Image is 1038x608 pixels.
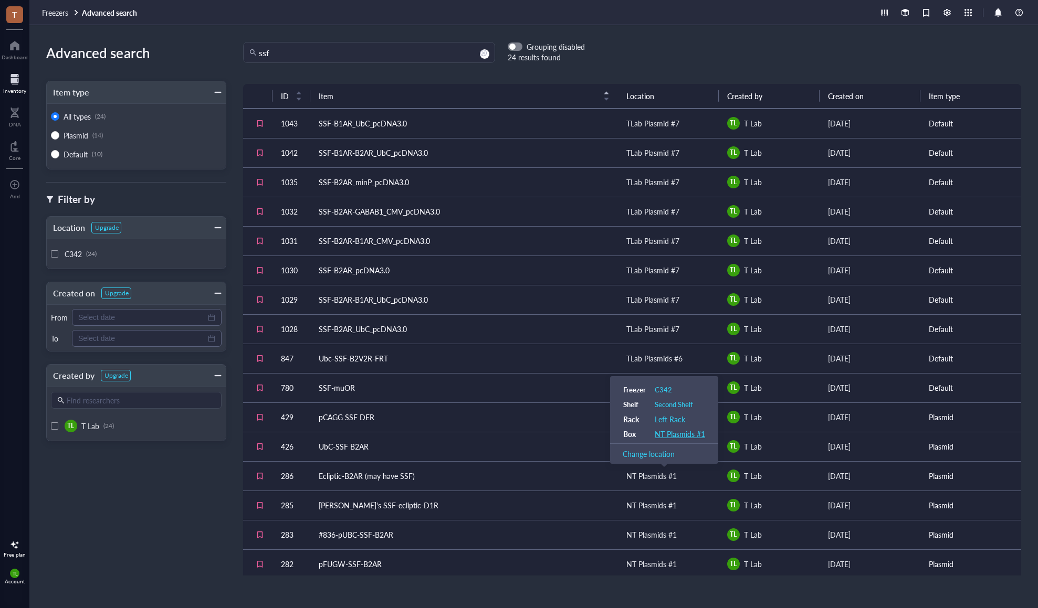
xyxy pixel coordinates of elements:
[5,578,25,584] div: Account
[281,90,289,102] span: ID
[828,118,912,129] div: [DATE]
[920,520,1021,549] td: Plasmid
[828,147,912,158] div: [DATE]
[272,109,310,138] td: 1043
[47,286,95,301] div: Created on
[2,54,28,60] div: Dashboard
[310,373,618,402] td: SSF-muOR
[744,294,762,305] span: T Lab
[310,109,618,138] td: SSF-B1AR_UbC_pcDNA3.0
[51,334,68,343] div: To
[920,167,1021,197] td: Default
[828,411,912,423] div: [DATE]
[272,84,310,109] th: ID
[47,368,95,383] div: Created by
[12,571,17,577] span: TL
[920,314,1021,344] td: Default
[310,344,618,373] td: Ubc-SSF-B2V2R-FRT
[730,354,737,363] span: TL
[310,167,618,197] td: SSF-B2AR_minP_pcDNA3.0
[272,520,310,549] td: 283
[272,285,310,314] td: 1029
[310,490,618,520] td: [PERSON_NAME]'s SSF-ecliptic-D1R
[310,402,618,432] td: pCAGG SSF DER
[310,84,618,109] th: Item
[730,177,737,187] span: TL
[730,383,737,392] span: TL
[626,529,677,540] div: NT Plasmids #1
[626,558,677,570] div: NT Plasmids #1
[730,207,737,216] span: TL
[730,530,737,539] span: TL
[12,8,17,21] span: T
[744,147,762,158] span: T Lab
[92,150,102,158] div: (10)
[730,442,737,451] span: TL
[310,255,618,285] td: SSF-B2AR_pcDNA3.0
[730,412,737,422] span: TL
[626,353,683,364] div: TLab Plasmids #6
[105,289,129,297] div: Upgrade
[64,111,91,122] span: All types
[319,90,597,102] span: Item
[310,461,618,490] td: Ecliptic-B2AR (may have SSF)
[920,490,1021,520] td: Plasmid
[9,104,21,127] a: DNA
[828,206,912,217] div: [DATE]
[81,421,99,431] span: T Lab
[58,192,95,207] div: Filter by
[920,285,1021,314] td: Default
[310,314,618,344] td: SSF-B2AR_UbC_pcDNA3.0
[272,344,310,373] td: 847
[626,470,677,482] div: NT Plasmids #1
[920,344,1021,373] td: Default
[730,471,737,481] span: TL
[64,149,88,159] span: Default
[820,84,920,109] th: Created on
[920,402,1021,432] td: Plasmid
[730,324,737,334] span: TL
[86,250,97,258] div: (24)
[626,118,679,129] div: TLab Plasmid #7
[744,559,762,569] span: T Lab
[310,226,618,255] td: SSF-B2AR-B1AR_CMV_pcDNA3.0
[47,85,89,100] div: Item type
[655,429,705,439] a: NT Plasmids #1
[626,176,679,188] div: TLab Plasmid #7
[272,373,310,402] td: 780
[78,333,206,344] input: Select date
[828,323,912,335] div: [DATE]
[272,138,310,167] td: 1042
[626,206,679,217] div: TLab Plasmid #7
[65,249,82,259] span: C342
[744,441,762,452] span: T Lab
[64,130,88,141] span: Plasmid
[623,385,654,394] div: Freezer
[3,88,26,94] div: Inventory
[92,131,103,140] div: (14)
[9,138,20,161] a: Core
[272,314,310,344] td: 1028
[103,422,114,430] div: (24)
[920,197,1021,226] td: Default
[828,470,912,482] div: [DATE]
[9,155,20,161] div: Core
[744,236,762,246] span: T Lab
[626,147,679,158] div: TLab Plasmid #7
[623,400,654,409] div: Shelf
[623,414,654,424] div: Rack
[527,42,585,51] div: Grouping disabled
[730,265,737,275] span: TL
[920,255,1021,285] td: Default
[67,421,74,431] span: TL
[46,42,226,64] div: Advanced search
[655,414,685,424] div: Left Rack
[828,382,912,393] div: [DATE]
[4,551,26,558] div: Free plan
[626,499,677,511] div: NT Plasmids #1
[730,119,737,128] span: TL
[310,285,618,314] td: SSF-B2AR-B1AR_UbC_pcDNA3.0
[730,559,737,569] span: TL
[744,412,762,422] span: T Lab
